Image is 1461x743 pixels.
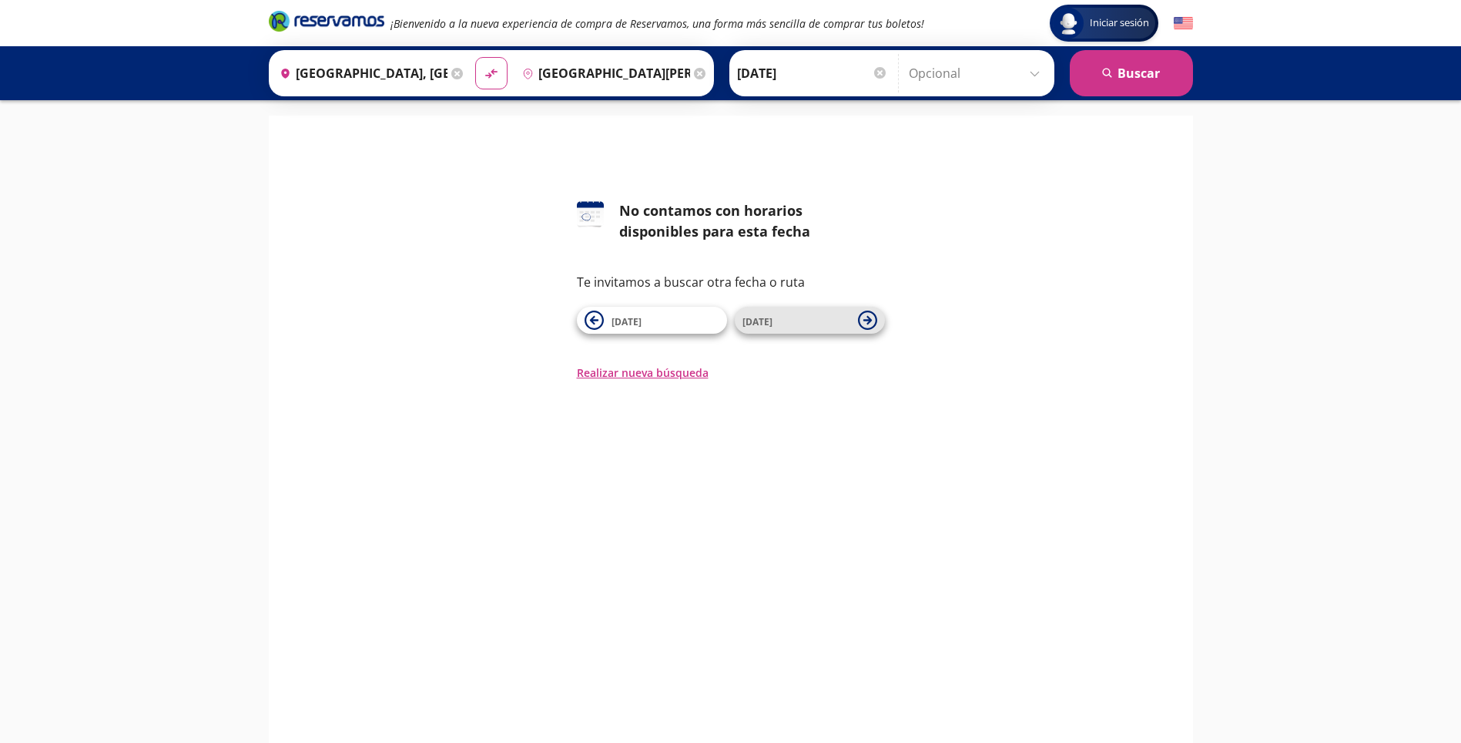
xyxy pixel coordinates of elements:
input: Buscar Origen [273,54,447,92]
p: Te invitamos a buscar otra fecha o ruta [577,273,885,291]
button: [DATE] [735,307,885,334]
input: Buscar Destino [516,54,690,92]
button: Buscar [1070,50,1193,96]
a: Brand Logo [269,9,384,37]
em: ¡Bienvenido a la nueva experiencia de compra de Reservamos, una forma más sencilla de comprar tus... [390,16,924,31]
button: [DATE] [577,307,727,334]
input: Elegir Fecha [737,54,888,92]
button: Realizar nueva búsqueda [577,365,709,381]
input: Opcional [909,54,1047,92]
i: Brand Logo [269,9,384,32]
span: [DATE] [742,315,772,328]
div: No contamos con horarios disponibles para esta fecha [619,200,885,242]
span: [DATE] [612,315,642,328]
button: English [1174,14,1193,33]
span: Iniciar sesión [1084,15,1155,31]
